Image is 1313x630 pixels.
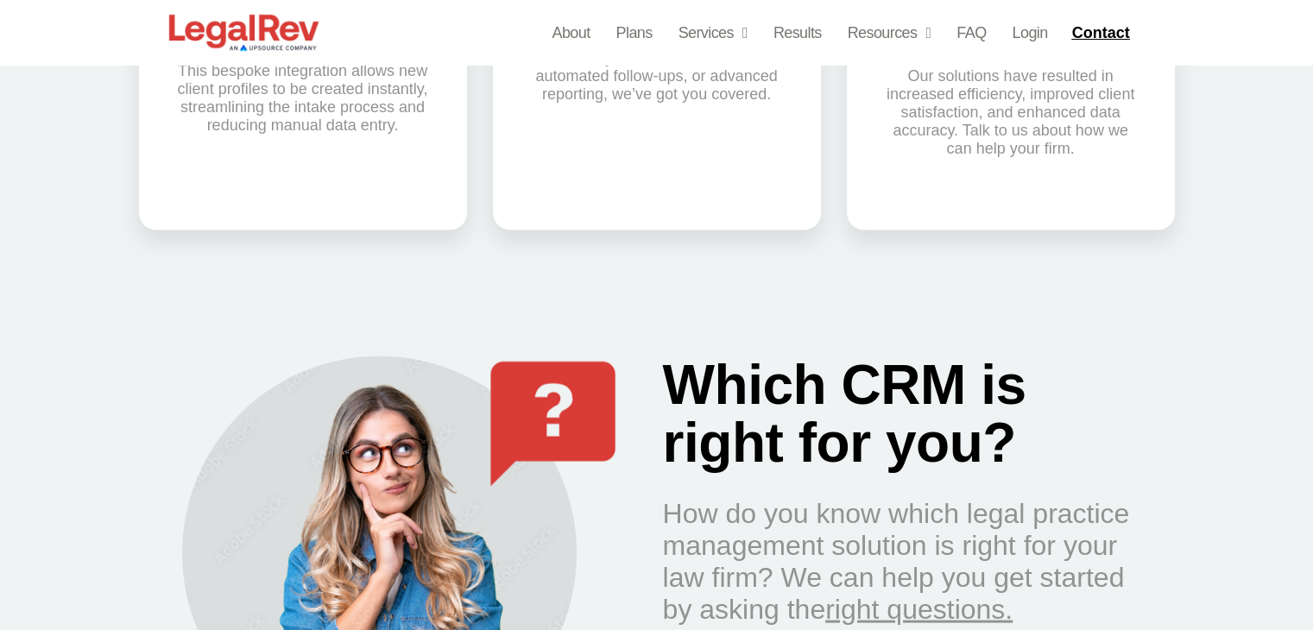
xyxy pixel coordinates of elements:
[490,362,615,487] img: Question
[552,21,590,45] a: About
[1064,19,1140,47] a: Contact
[825,594,1013,625] a: right questions.
[663,498,1132,626] p: How do you know which legal practice management solution is right for your law firm? We can help ...
[848,21,931,45] a: Resources
[679,21,748,45] a: Services
[663,356,1132,472] h2: Which CRM is right for you?
[773,21,822,45] a: Results
[956,21,986,45] a: FAQ
[552,21,1047,45] nav: Menu
[174,62,432,135] p: This bespoke integration allows new client profiles to be created instantly, streamlining the int...
[616,21,653,45] a: Plans
[1071,25,1129,41] span: Contact
[1012,21,1047,45] a: Login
